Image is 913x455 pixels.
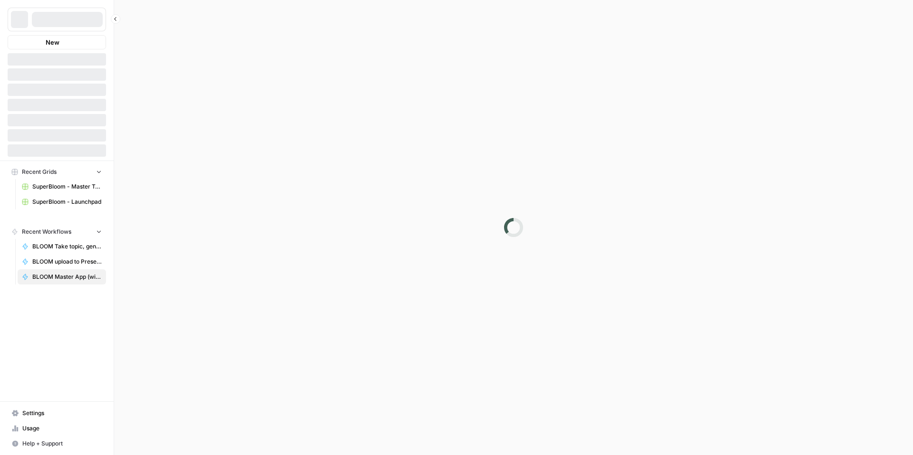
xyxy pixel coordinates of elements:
[46,38,59,47] span: New
[22,168,57,176] span: Recent Grids
[8,421,106,436] a: Usage
[18,254,106,269] a: BLOOM upload to Presence (after Human Review)
[22,227,71,236] span: Recent Workflows
[18,179,106,194] a: SuperBloom - Master Topic List
[32,257,102,266] span: BLOOM upload to Presence (after Human Review)
[8,436,106,451] button: Help + Support
[22,439,102,448] span: Help + Support
[32,198,102,206] span: SuperBloom - Launchpad
[8,225,106,239] button: Recent Workflows
[8,406,106,421] a: Settings
[22,424,102,433] span: Usage
[18,269,106,284] a: BLOOM Master App (with human review)
[22,409,102,417] span: Settings
[32,273,102,281] span: BLOOM Master App (with human review)
[18,194,106,209] a: SuperBloom - Launchpad
[18,239,106,254] a: BLOOM Take topic, generate blog, upload to grid (with Human Review)
[32,182,102,191] span: SuperBloom - Master Topic List
[8,165,106,179] button: Recent Grids
[8,35,106,49] button: New
[32,242,102,251] span: BLOOM Take topic, generate blog, upload to grid (with Human Review)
